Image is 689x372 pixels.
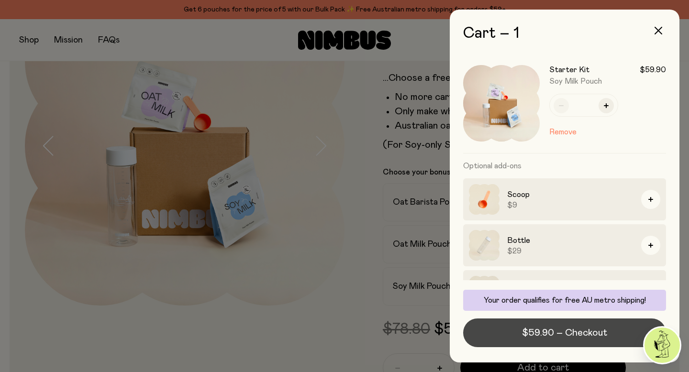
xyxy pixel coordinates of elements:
button: $59.90 – Checkout [463,318,666,347]
span: $9 [507,200,633,210]
img: agent [645,328,680,363]
span: $59.90 [640,65,666,75]
span: $29 [507,246,633,256]
h3: Starter Kit [549,65,589,75]
span: Soy Milk Pouch [549,77,602,85]
h2: Cart – 1 [463,25,666,42]
h3: Optional add-ons [463,153,666,178]
p: Your order qualifies for free AU metro shipping! [469,295,660,305]
span: $59.90 – Checkout [522,326,607,339]
h3: Scoop [507,189,633,200]
h3: Bottle [507,235,633,246]
button: Remove [549,126,577,138]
